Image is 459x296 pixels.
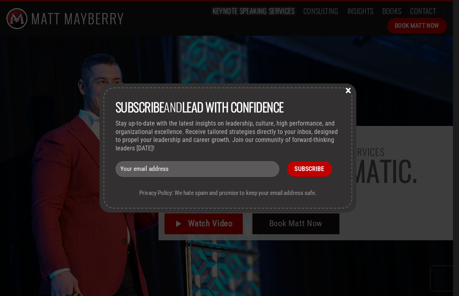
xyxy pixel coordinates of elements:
strong: lead with Confidence [182,97,284,116]
p: Stay up-to-date with the latest insights on leadership, culture, high performance, and organizati... [116,120,340,153]
span: and [116,97,284,116]
strong: Subscribe [116,97,164,116]
button: Close [342,86,354,93]
p: Privacy Policy: We hate spam and promise to keep your email address safe. [116,189,340,197]
input: Subscribe [287,161,332,177]
input: Your email address [116,161,279,177]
